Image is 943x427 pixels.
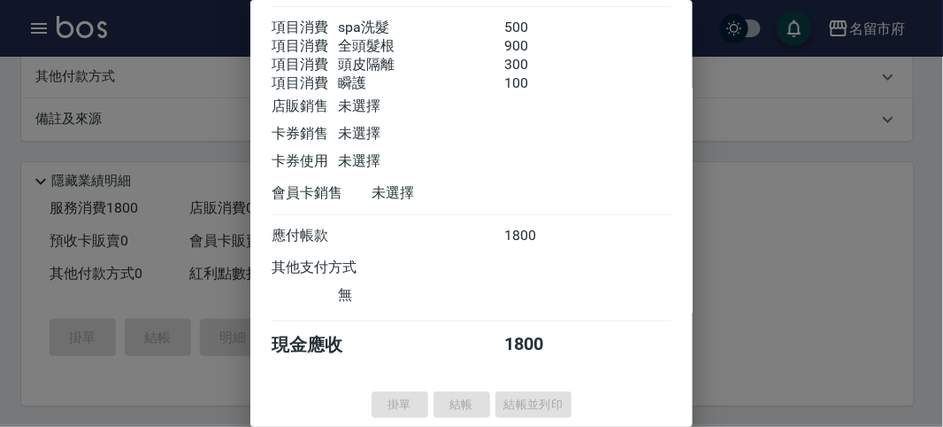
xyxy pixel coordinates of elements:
[338,19,504,37] div: spa洗髮
[505,227,571,245] div: 1800
[272,259,405,277] div: 其他支付方式
[338,37,504,56] div: 全頭髮根
[272,152,338,171] div: 卡券使用
[338,286,504,305] div: 無
[272,74,338,93] div: 項目消費
[505,37,571,56] div: 900
[272,125,338,144] div: 卡券銷售
[338,74,504,93] div: 瞬護
[372,184,538,203] div: 未選擇
[272,56,338,74] div: 項目消費
[338,152,504,171] div: 未選擇
[505,56,571,74] div: 300
[505,74,571,93] div: 100
[272,333,372,357] div: 現金應收
[338,125,504,144] div: 未選擇
[338,56,504,74] div: 頭皮隔離
[272,19,338,37] div: 項目消費
[272,37,338,56] div: 項目消費
[272,184,372,203] div: 會員卡銷售
[505,19,571,37] div: 500
[272,227,338,245] div: 應付帳款
[338,97,504,116] div: 未選擇
[272,97,338,116] div: 店販銷售
[505,333,571,357] div: 1800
